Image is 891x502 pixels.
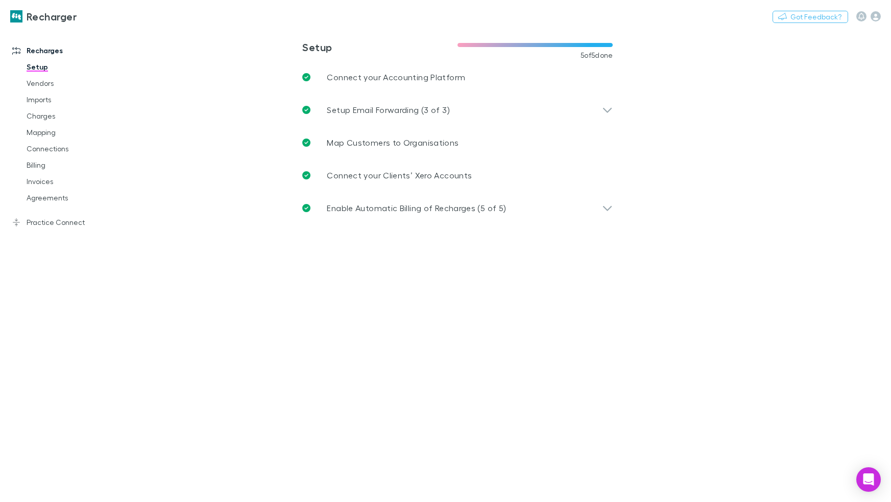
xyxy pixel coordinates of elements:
a: Vendors [16,75,129,92]
a: Setup [16,59,129,75]
p: Enable Automatic Billing of Recharges (5 of 5) [327,202,506,214]
a: Charges [16,108,129,124]
a: Recharges [2,42,129,59]
a: Agreements [16,190,129,206]
p: Setup Email Forwarding (3 of 3) [327,104,449,116]
a: Imports [16,92,129,108]
a: Connect your Accounting Platform [294,61,621,94]
h3: Setup [302,41,457,53]
div: Open Intercom Messenger [856,467,881,492]
p: Map Customers to Organisations [327,136,459,149]
p: Connect your Clients’ Xero Accounts [327,169,472,181]
a: Map Customers to Organisations [294,126,621,159]
a: Mapping [16,124,129,141]
a: Connect your Clients’ Xero Accounts [294,159,621,192]
a: Practice Connect [2,214,129,231]
img: Recharger's Logo [10,10,22,22]
a: Billing [16,157,129,173]
a: Recharger [4,4,83,29]
h3: Recharger [27,10,77,22]
div: Setup Email Forwarding (3 of 3) [294,94,621,126]
span: 5 of 5 done [581,51,613,59]
div: Enable Automatic Billing of Recharges (5 of 5) [294,192,621,224]
a: Connections [16,141,129,157]
a: Invoices [16,173,129,190]
p: Connect your Accounting Platform [327,71,465,83]
button: Got Feedback? [773,11,848,23]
